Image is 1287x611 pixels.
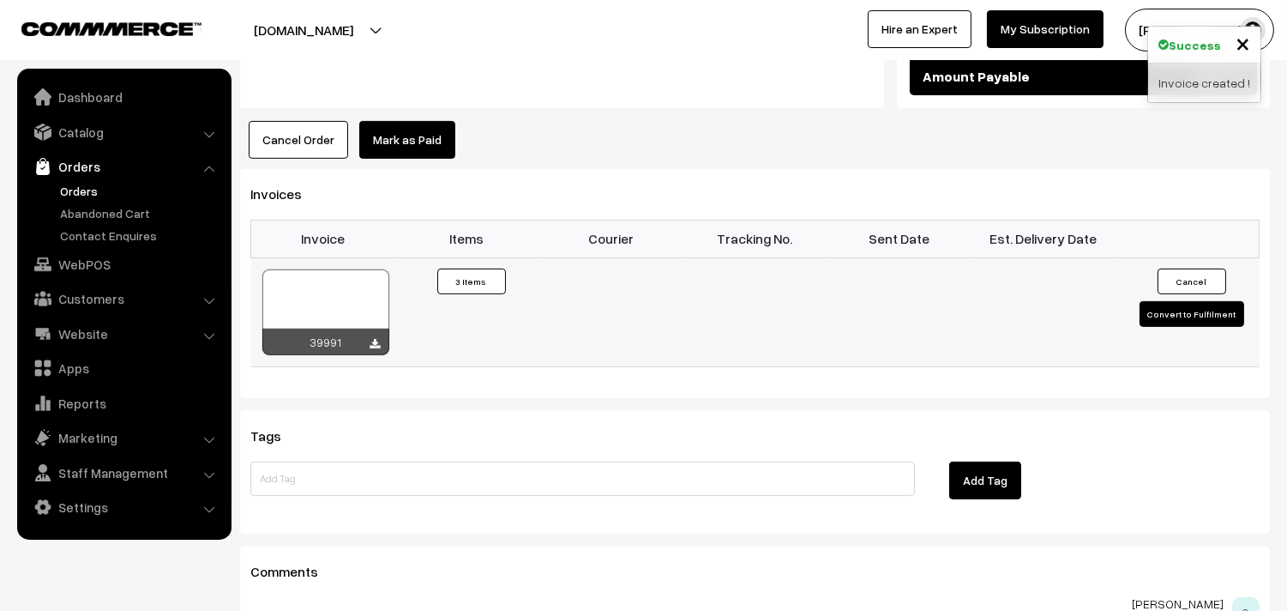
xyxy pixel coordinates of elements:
a: Abandoned Cart [56,204,226,222]
button: [PERSON_NAME] s… [1125,9,1274,51]
div: Invoice created ! [1148,64,1260,102]
a: Dashboard [21,82,226,112]
a: WebPOS [21,249,226,280]
button: Close [1236,30,1250,56]
a: Reports [21,388,226,419]
a: Staff Management [21,457,226,488]
strong: Success [1169,36,1221,54]
button: Add Tag [949,462,1021,499]
a: Marketing [21,422,226,453]
th: Items [395,220,539,257]
span: × [1236,27,1250,58]
img: user [1240,17,1266,43]
a: Website [21,318,226,349]
a: Customers [21,283,226,314]
input: Add Tag [250,462,915,496]
button: Convert to Fulfilment [1140,301,1244,327]
th: Sent Date [827,220,971,257]
button: Cancel Order [249,121,348,159]
a: Orders [21,151,226,182]
button: 3 Items [437,269,506,294]
th: Est. Delivery Date [971,220,1116,257]
a: Hire an Expert [868,10,971,48]
a: COMMMERCE [21,17,171,38]
span: Tags [250,427,302,445]
a: My Subscription [987,10,1104,48]
p: [PERSON_NAME] [250,597,1224,611]
th: Tracking No. [683,220,827,257]
span: Comments [250,563,339,580]
span: Amount Payable [923,66,1030,87]
button: [DOMAIN_NAME] [194,9,413,51]
a: Orders [56,182,226,200]
a: Mark as Paid [359,121,455,159]
a: Catalog [21,117,226,148]
a: Settings [21,492,226,523]
th: Courier [539,220,683,257]
a: Apps [21,353,226,384]
img: COMMMERCE [21,22,201,35]
a: Contact Enquires [56,227,226,245]
th: Invoice [251,220,395,257]
span: Invoices [250,185,322,203]
button: Cancel [1158,269,1226,294]
div: 39991 [262,329,389,355]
